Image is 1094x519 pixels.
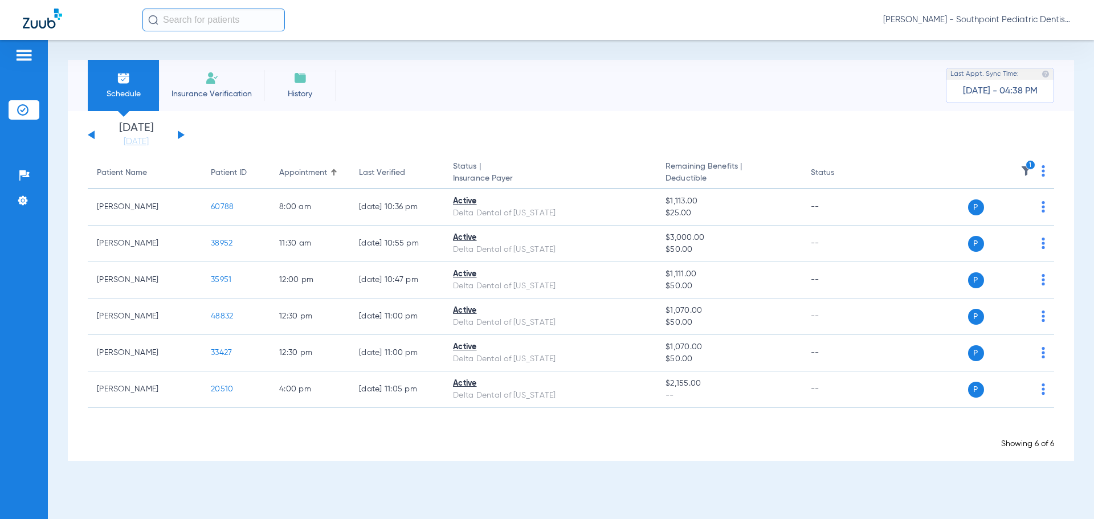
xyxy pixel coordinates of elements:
[802,262,879,299] td: --
[453,244,647,256] div: Delta Dental of [US_STATE]
[968,236,984,252] span: P
[453,232,647,244] div: Active
[273,88,327,100] span: History
[444,157,656,189] th: Status |
[666,305,792,317] span: $1,070.00
[205,71,219,85] img: Manual Insurance Verification
[963,85,1038,97] span: [DATE] - 04:38 PM
[666,317,792,329] span: $50.00
[270,299,350,335] td: 12:30 PM
[666,353,792,365] span: $50.00
[102,136,170,148] a: [DATE]
[453,280,647,292] div: Delta Dental of [US_STATE]
[270,262,350,299] td: 12:00 PM
[1042,274,1045,285] img: group-dot-blue.svg
[350,299,444,335] td: [DATE] 11:00 PM
[293,71,307,85] img: History
[350,189,444,226] td: [DATE] 10:36 PM
[666,173,792,185] span: Deductible
[211,167,247,179] div: Patient ID
[666,280,792,292] span: $50.00
[802,189,879,226] td: --
[23,9,62,28] img: Zuub Logo
[453,341,647,353] div: Active
[117,71,130,85] img: Schedule
[211,167,261,179] div: Patient ID
[97,167,193,179] div: Patient Name
[802,299,879,335] td: --
[666,244,792,256] span: $50.00
[88,189,202,226] td: [PERSON_NAME]
[453,195,647,207] div: Active
[350,226,444,262] td: [DATE] 10:55 PM
[802,226,879,262] td: --
[359,167,435,179] div: Last Verified
[211,203,234,211] span: 60788
[88,299,202,335] td: [PERSON_NAME]
[142,9,285,31] input: Search for patients
[1001,440,1054,448] span: Showing 6 of 6
[453,173,647,185] span: Insurance Payer
[270,335,350,371] td: 12:30 PM
[350,262,444,299] td: [DATE] 10:47 PM
[279,167,327,179] div: Appointment
[350,371,444,408] td: [DATE] 11:05 PM
[950,68,1019,80] span: Last Appt. Sync Time:
[102,122,170,148] li: [DATE]
[1042,70,1050,78] img: last sync help info
[211,276,231,284] span: 35951
[666,207,792,219] span: $25.00
[656,157,801,189] th: Remaining Benefits |
[802,157,879,189] th: Status
[802,335,879,371] td: --
[453,378,647,390] div: Active
[968,382,984,398] span: P
[666,268,792,280] span: $1,111.00
[270,371,350,408] td: 4:00 PM
[1042,201,1045,212] img: group-dot-blue.svg
[211,385,233,393] span: 20510
[88,262,202,299] td: [PERSON_NAME]
[15,48,33,62] img: hamburger-icon
[968,199,984,215] span: P
[968,309,984,325] span: P
[666,232,792,244] span: $3,000.00
[453,305,647,317] div: Active
[96,88,150,100] span: Schedule
[88,335,202,371] td: [PERSON_NAME]
[97,167,147,179] div: Patient Name
[168,88,256,100] span: Insurance Verification
[359,167,405,179] div: Last Verified
[211,239,232,247] span: 38952
[211,349,232,357] span: 33427
[666,195,792,207] span: $1,113.00
[453,207,647,219] div: Delta Dental of [US_STATE]
[1020,165,1032,177] img: filter.svg
[968,345,984,361] span: P
[1042,238,1045,249] img: group-dot-blue.svg
[666,341,792,353] span: $1,070.00
[148,15,158,25] img: Search Icon
[453,353,647,365] div: Delta Dental of [US_STATE]
[1042,383,1045,395] img: group-dot-blue.svg
[1026,160,1036,170] i: 1
[802,371,879,408] td: --
[211,312,233,320] span: 48832
[1042,310,1045,322] img: group-dot-blue.svg
[453,390,647,402] div: Delta Dental of [US_STATE]
[1042,165,1045,177] img: group-dot-blue.svg
[270,189,350,226] td: 8:00 AM
[453,317,647,329] div: Delta Dental of [US_STATE]
[968,272,984,288] span: P
[270,226,350,262] td: 11:30 AM
[883,14,1071,26] span: [PERSON_NAME] - Southpoint Pediatric Dentistry
[666,378,792,390] span: $2,155.00
[453,268,647,280] div: Active
[279,167,341,179] div: Appointment
[88,226,202,262] td: [PERSON_NAME]
[88,371,202,408] td: [PERSON_NAME]
[350,335,444,371] td: [DATE] 11:00 PM
[666,390,792,402] span: --
[1037,464,1094,519] iframe: Chat Widget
